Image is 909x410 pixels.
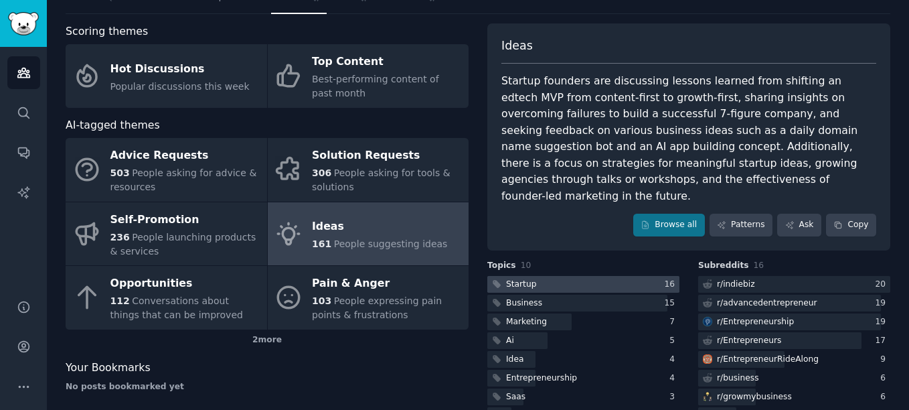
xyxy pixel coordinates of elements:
a: Opportunities112Conversations about things that can be improved [66,266,267,330]
span: Subreddits [698,260,749,272]
div: r/ indiebiz [717,279,755,291]
div: r/ advancedentrepreneur [717,297,817,310]
img: Entrepreneurship [703,317,712,326]
span: People expressing pain points & frustrations [312,295,442,320]
span: 236 [110,232,130,243]
div: No posts bookmarked yet [66,381,469,393]
a: Self-Promotion236People launching products & services [66,202,267,266]
a: Advice Requests503People asking for advice & resources [66,138,267,202]
div: r/ Entrepreneurs [717,335,781,347]
a: Ask [777,214,821,236]
span: Popular discussions this week [110,81,250,92]
span: Ideas [501,38,533,54]
img: GummySearch logo [8,12,39,36]
img: growmybusiness [703,392,712,401]
div: Ai [506,335,514,347]
span: 503 [110,167,130,178]
div: Hot Discussions [110,58,250,80]
a: Top ContentBest-performing content of past month [268,44,469,108]
a: Solution Requests306People asking for tools & solutions [268,138,469,202]
div: 7 [669,316,679,328]
a: Saas3 [487,389,679,405]
a: growmybusinessr/growmybusiness6 [698,389,890,405]
span: Your Bookmarks [66,360,151,377]
span: AI-tagged themes [66,117,160,134]
div: 9 [880,354,890,366]
span: 16 [754,261,764,270]
div: Saas [506,391,525,403]
a: Pain & Anger103People expressing pain points & frustrations [268,266,469,330]
div: 3 [669,391,679,403]
span: 161 [312,238,331,249]
div: 5 [669,335,679,347]
div: Entrepreneurship [506,372,577,385]
div: r/ growmybusiness [717,391,792,403]
button: Copy [826,214,876,236]
a: Entrepreneurshipr/Entrepreneurship19 [698,314,890,330]
a: r/advancedentrepreneur19 [698,295,890,312]
div: 19 [875,316,890,328]
div: 4 [669,354,679,366]
div: 16 [664,279,679,291]
a: Hot DiscussionsPopular discussions this week [66,44,267,108]
span: People asking for advice & resources [110,167,257,192]
a: r/Entrepreneurs17 [698,332,890,349]
div: r/ EntrepreneurRideAlong [717,354,819,366]
div: 2 more [66,330,469,351]
span: People suggesting ideas [334,238,448,249]
div: Self-Promotion [110,209,260,230]
div: Startup founders are discussing lessons learned from shifting an edtech MVP from content-first to... [501,73,876,204]
div: Ideas [312,216,447,238]
span: 112 [110,295,130,306]
a: Startup16 [487,276,679,293]
span: Conversations about things that can be improved [110,295,243,320]
a: Idea4 [487,351,679,368]
div: 20 [875,279,890,291]
a: Ai5 [487,332,679,349]
span: 306 [312,167,331,178]
div: Advice Requests [110,145,260,167]
a: Marketing7 [487,314,679,330]
span: People launching products & services [110,232,256,257]
div: Opportunities [110,273,260,295]
span: Scoring themes [66,23,148,40]
div: Idea [506,354,523,366]
a: r/indiebiz20 [698,276,890,293]
a: Browse all [633,214,705,236]
div: Top Content [312,52,462,73]
div: 15 [664,297,679,310]
a: Patterns [710,214,772,236]
span: Topics [487,260,516,272]
div: Business [506,297,542,310]
div: Startup [506,279,536,291]
a: Entrepreneurship4 [487,370,679,387]
span: 10 [521,261,531,270]
span: People asking for tools & solutions [312,167,450,192]
a: Ideas161People suggesting ideas [268,202,469,266]
div: r/ Entrepreneurship [717,316,794,328]
div: 17 [875,335,890,347]
a: Business15 [487,295,679,312]
div: Solution Requests [312,145,462,167]
span: Best-performing content of past month [312,74,439,98]
span: 103 [312,295,331,306]
div: Pain & Anger [312,273,462,295]
div: 6 [880,391,890,403]
div: 19 [875,297,890,310]
div: r/ business [717,372,759,385]
div: Marketing [506,316,547,328]
div: 6 [880,372,890,385]
a: EntrepreneurRideAlongr/EntrepreneurRideAlong9 [698,351,890,368]
div: 4 [669,372,679,385]
img: EntrepreneurRideAlong [703,354,712,364]
a: r/business6 [698,370,890,387]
